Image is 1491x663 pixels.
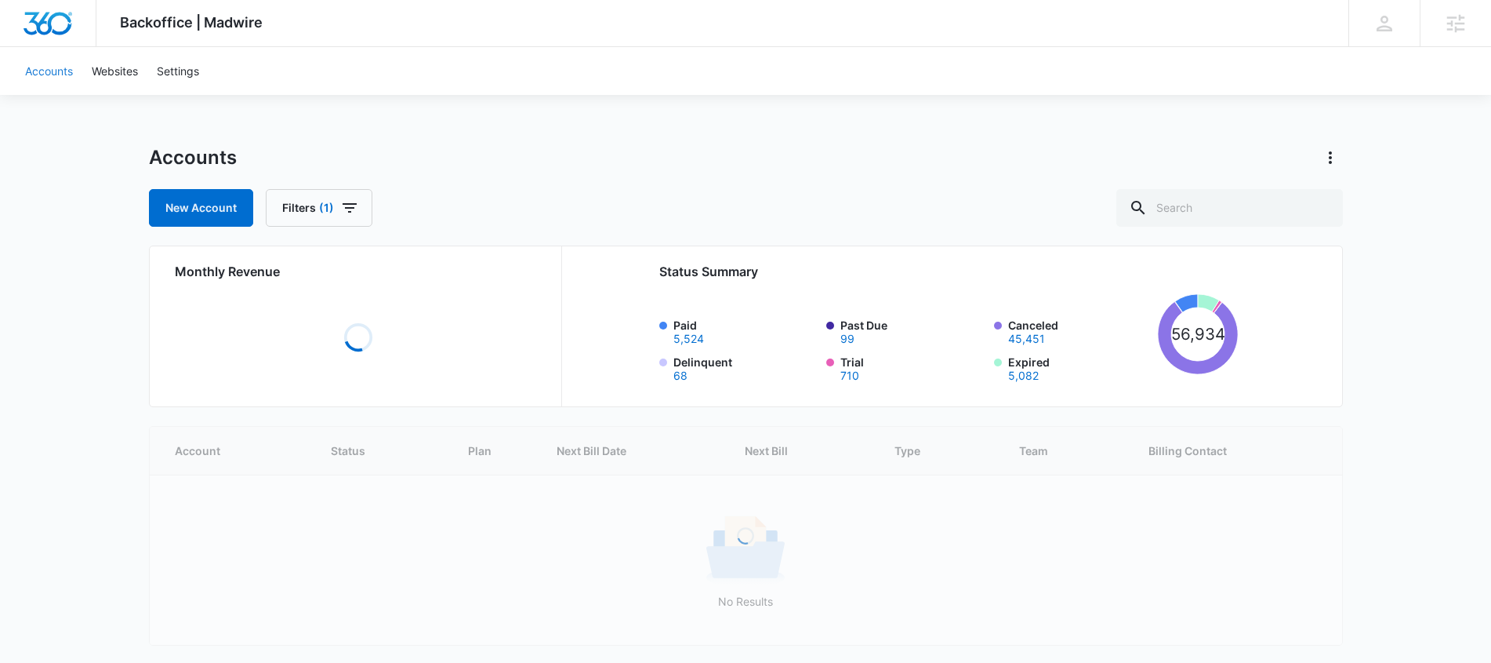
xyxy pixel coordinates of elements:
label: Expired [1008,354,1152,381]
label: Delinquent [673,354,818,381]
button: Past Due [840,333,854,344]
span: (1) [319,202,334,213]
tspan: 56,934 [1171,324,1225,344]
button: Paid [673,333,704,344]
h1: Accounts [149,146,237,169]
a: Accounts [16,47,82,95]
label: Trial [840,354,985,381]
button: Canceled [1008,333,1045,344]
a: Settings [147,47,209,95]
button: Delinquent [673,370,687,381]
h2: Monthly Revenue [175,262,542,281]
label: Canceled [1008,317,1152,344]
a: Websites [82,47,147,95]
a: New Account [149,189,253,227]
button: Actions [1318,145,1343,170]
h2: Status Summary [659,262,1239,281]
span: Backoffice | Madwire [120,14,263,31]
label: Past Due [840,317,985,344]
button: Filters(1) [266,189,372,227]
button: Trial [840,370,859,381]
button: Expired [1008,370,1039,381]
label: Paid [673,317,818,344]
input: Search [1116,189,1343,227]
